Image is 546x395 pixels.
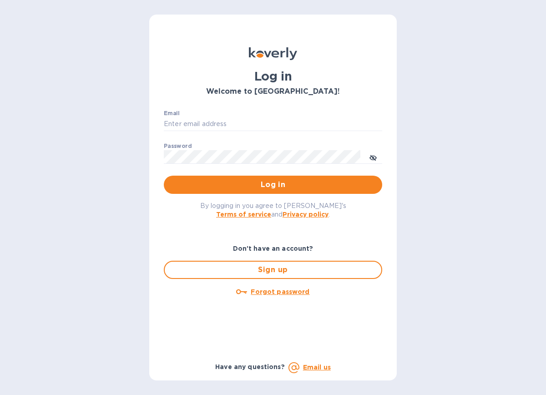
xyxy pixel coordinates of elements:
img: Koverly [249,47,297,60]
a: Email us [303,364,331,371]
u: Forgot password [251,288,309,295]
button: Sign up [164,261,382,279]
button: Log in [164,176,382,194]
span: Sign up [172,264,374,275]
b: Have any questions? [215,363,285,370]
span: By logging in you agree to [PERSON_NAME]'s and . [200,202,346,218]
a: Terms of service [216,211,271,218]
h1: Log in [164,69,382,84]
a: Privacy policy [283,211,329,218]
b: Don't have an account? [233,245,313,252]
label: Email [164,111,180,116]
h3: Welcome to [GEOGRAPHIC_DATA]! [164,87,382,96]
input: Enter email address [164,117,382,131]
button: toggle password visibility [364,148,382,166]
label: Password [164,144,192,149]
span: Log in [171,179,375,190]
